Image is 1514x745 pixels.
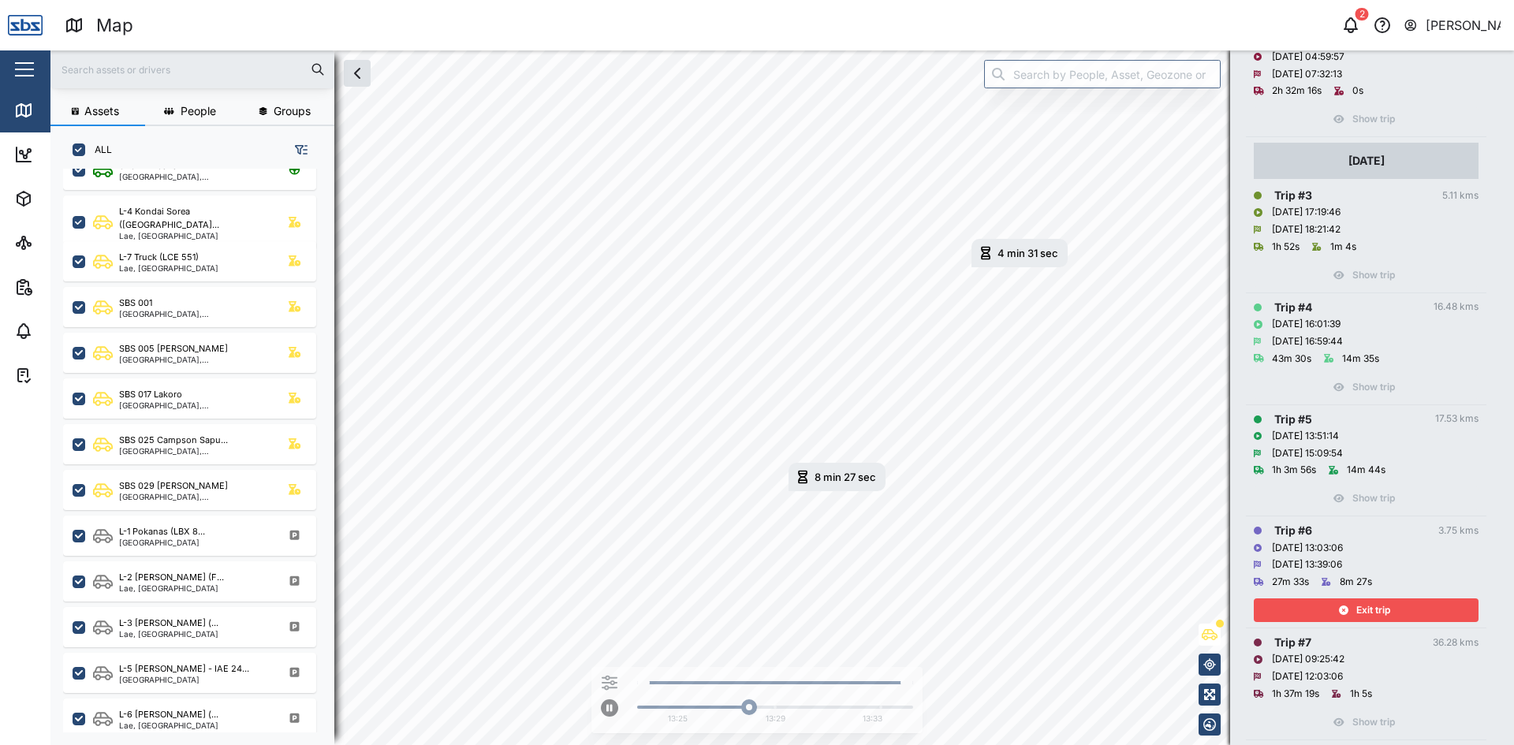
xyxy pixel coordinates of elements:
div: 2 [1356,8,1369,20]
div: Lae, [GEOGRAPHIC_DATA] [119,630,218,638]
button: Exit trip [1254,598,1479,622]
div: [DATE] 18:21:42 [1272,222,1341,237]
button: [PERSON_NAME] [1403,14,1501,36]
div: [DATE] 13:39:06 [1272,557,1342,572]
input: Search by People, Asset, Geozone or Place [984,60,1221,88]
div: [GEOGRAPHIC_DATA], [GEOGRAPHIC_DATA] [119,173,270,181]
div: Lae, [GEOGRAPHIC_DATA] [119,721,218,729]
div: Tasks [41,367,84,384]
div: L-7 Truck (LCE 551) [119,251,199,264]
div: Trip # 6 [1274,522,1312,539]
div: L-5 [PERSON_NAME] - IAE 24... [119,662,249,676]
div: [PERSON_NAME] [1426,16,1501,35]
div: [DATE] 13:51:14 [1272,429,1339,444]
div: Reports [41,278,95,296]
div: Trip # 7 [1274,634,1311,651]
div: [GEOGRAPHIC_DATA], [GEOGRAPHIC_DATA] [119,493,270,501]
div: Map marker [971,239,1068,267]
div: 14m 44s [1347,463,1385,478]
div: [DATE] 09:25:42 [1272,652,1344,667]
div: L-6 [PERSON_NAME] (... [119,708,218,721]
div: 16.48 kms [1434,300,1479,315]
div: 1h 37m 19s [1272,687,1319,702]
div: 14m 35s [1342,352,1379,367]
div: [DATE] 07:32:13 [1272,67,1342,82]
div: L-3 [PERSON_NAME] (... [119,616,218,630]
div: [DATE] 12:03:06 [1272,669,1343,684]
div: 1h 5s [1350,687,1372,702]
div: 8 min 27 sec [815,472,876,482]
img: Main Logo [8,8,43,43]
div: Map [96,12,133,39]
div: 13:29 [766,713,785,725]
span: Groups [274,106,311,117]
div: SBS 017 Lakoro [119,388,182,401]
div: 27m 33s [1272,575,1309,590]
div: SBS 025 Campson Sapu... [119,434,228,447]
div: [DATE] 17:19:46 [1272,205,1341,220]
div: L-1 Pokanas (LBX 8... [119,525,205,538]
div: Assets [41,190,90,207]
input: Search assets or drivers [60,58,325,81]
div: Lae, [GEOGRAPHIC_DATA] [119,264,218,272]
div: [DATE] 16:01:39 [1272,317,1341,332]
span: Assets [84,106,119,117]
div: 3.75 kms [1438,523,1479,538]
div: [GEOGRAPHIC_DATA], [GEOGRAPHIC_DATA] [119,356,270,363]
div: 5.11 kms [1442,188,1479,203]
div: 13:25 [668,713,688,725]
div: Map marker [789,463,886,491]
div: [GEOGRAPHIC_DATA], [GEOGRAPHIC_DATA] [119,447,270,455]
div: [GEOGRAPHIC_DATA], [GEOGRAPHIC_DATA] [119,310,270,318]
canvas: Map [50,50,1514,745]
div: SBS 029 [PERSON_NAME] [119,479,228,493]
div: 13:33 [863,713,882,725]
div: Alarms [41,322,90,340]
div: [DATE] 13:03:06 [1272,541,1343,556]
div: [GEOGRAPHIC_DATA] [119,676,249,684]
div: Trip # 5 [1274,411,1312,428]
div: Trip # 3 [1274,187,1312,204]
div: Map [41,102,76,119]
span: Exit trip [1356,599,1390,621]
span: People [181,106,216,117]
div: [GEOGRAPHIC_DATA], [GEOGRAPHIC_DATA] [119,401,270,409]
div: SBS 005 [PERSON_NAME] [119,342,228,356]
div: 8m 27s [1340,575,1372,590]
div: grid [63,169,334,732]
div: [GEOGRAPHIC_DATA] [119,538,205,546]
div: [DATE] 15:09:54 [1272,446,1343,461]
div: 2h 32m 16s [1272,84,1322,99]
div: [DATE] [1348,152,1385,169]
div: 0s [1352,84,1363,99]
div: Sites [41,234,79,251]
div: L-4 Kondai Sorea ([GEOGRAPHIC_DATA]... [119,205,270,232]
div: 17.53 kms [1435,412,1479,427]
label: ALL [85,143,112,156]
div: SBS 001 [119,296,152,310]
div: [DATE] 16:59:44 [1272,334,1343,349]
div: 1m 4s [1330,240,1356,255]
div: Lae, [GEOGRAPHIC_DATA] [119,584,224,592]
div: Trip # 4 [1274,299,1312,316]
div: Dashboard [41,146,112,163]
div: [DATE] 04:59:57 [1272,50,1344,65]
div: 4 min 31 sec [998,248,1058,259]
div: 1h 3m 56s [1272,463,1316,478]
div: Lae, [GEOGRAPHIC_DATA] [119,232,270,240]
div: 43m 30s [1272,352,1311,367]
div: 36.28 kms [1433,635,1479,650]
div: 1h 52s [1272,240,1300,255]
div: L-2 [PERSON_NAME] (F... [119,571,224,584]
